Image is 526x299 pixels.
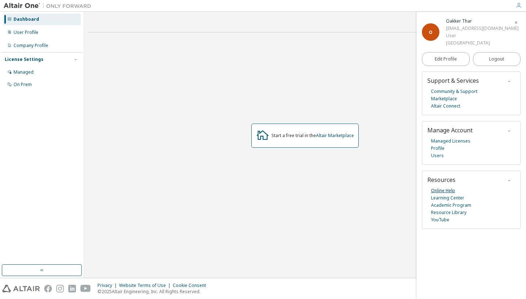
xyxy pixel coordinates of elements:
[56,285,64,292] img: instagram.svg
[431,209,466,216] a: Resource Library
[98,288,210,295] p: © 2025 Altair Engineering, Inc. All Rights Reserved.
[431,152,444,159] a: Users
[44,285,52,292] img: facebook.svg
[14,82,32,88] div: On Prem
[431,102,460,110] a: Altair Connect
[489,55,504,63] span: Logout
[446,39,519,47] div: [GEOGRAPHIC_DATA]
[431,187,455,194] a: Online Help
[431,137,470,145] a: Managed Licenses
[427,77,479,85] span: Support & Services
[431,88,477,95] a: Community & Support
[431,202,471,209] a: Academic Program
[431,145,445,152] a: Profile
[2,285,40,292] img: altair_logo.svg
[427,126,473,134] span: Manage Account
[435,56,457,62] span: Edit Profile
[14,30,38,35] div: User Profile
[14,69,34,75] div: Managed
[14,16,39,22] div: Dashboard
[427,176,456,184] span: Resources
[119,283,173,288] div: Website Terms of Use
[431,95,457,102] a: Marketplace
[98,283,119,288] div: Privacy
[429,29,432,35] span: O
[5,57,43,62] div: License Settings
[431,194,464,202] a: Learning Center
[271,133,354,139] div: Start a free trial in the
[80,285,91,292] img: youtube.svg
[4,2,95,9] img: Altair One
[14,43,48,48] div: Company Profile
[422,52,470,66] a: Edit Profile
[68,285,76,292] img: linkedin.svg
[316,132,354,139] a: Altair Marketplace
[473,52,521,66] button: Logout
[431,216,449,224] a: YouTube
[446,32,519,39] div: User
[446,25,519,32] div: [EMAIL_ADDRESS][DOMAIN_NAME]
[446,18,519,25] div: Oakker Thar
[173,283,210,288] div: Cookie Consent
